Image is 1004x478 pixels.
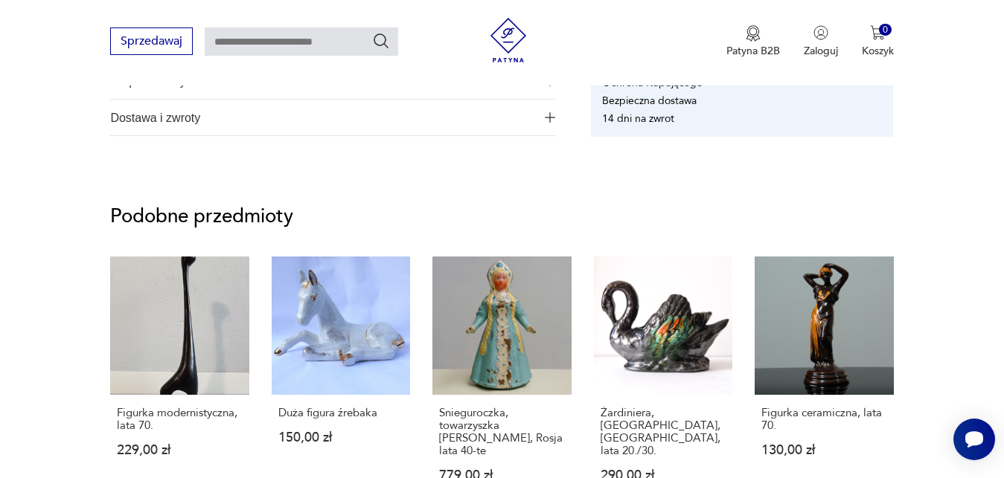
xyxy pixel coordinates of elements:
[110,28,193,55] button: Sprzedawaj
[761,444,886,456] p: 130,00 zł
[726,25,780,58] a: Ikona medaluPatyna B2B
[278,407,403,419] p: Duża figura źrebaka
[804,44,838,58] p: Zaloguj
[862,44,894,58] p: Koszyk
[746,25,761,42] img: Ikona medalu
[439,407,564,457] p: Snieguroczka, towarzyszka [PERSON_NAME], Rosja lata 40-te
[110,37,193,48] a: Sprzedawaj
[804,25,838,58] button: Zaloguj
[953,419,995,460] iframe: Smartsupp widget button
[486,18,531,62] img: Patyna - sklep z meblami i dekoracjami vintage
[862,25,894,58] button: 0Koszyk
[372,32,390,50] button: Szukaj
[110,100,535,135] span: Dostawa i zwroty
[726,25,780,58] button: Patyna B2B
[117,444,242,456] p: 229,00 zł
[813,25,828,40] img: Ikonka użytkownika
[870,25,885,40] img: Ikona koszyka
[726,44,780,58] p: Patyna B2B
[117,407,242,432] p: Figurka modernistyczna, lata 70.
[110,207,893,225] p: Podobne przedmioty
[602,93,697,107] li: Bezpieczna dostawa
[110,100,555,135] button: Ikona plusaDostawa i zwroty
[879,24,892,36] div: 0
[545,112,555,123] img: Ikona plusa
[278,431,403,444] p: 150,00 zł
[601,407,726,457] p: Żardiniera, [GEOGRAPHIC_DATA], [GEOGRAPHIC_DATA], lata 20./30.
[602,111,674,125] li: 14 dni na zwrot
[761,407,886,432] p: Figurka ceramiczna, lata 70.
